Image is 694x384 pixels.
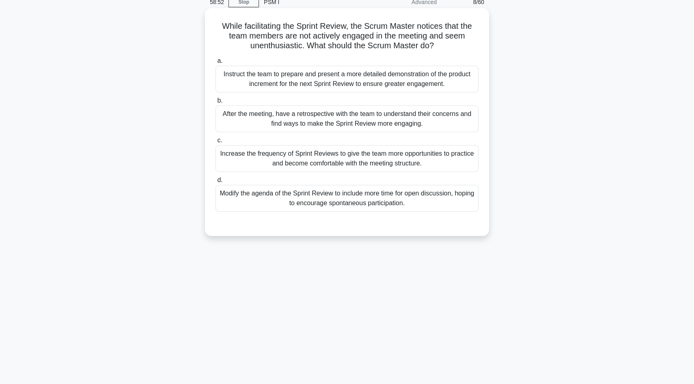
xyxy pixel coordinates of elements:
span: a. [217,57,222,64]
div: Increase the frequency of Sprint Reviews to give the team more opportunities to practice and beco... [216,145,478,172]
span: b. [217,97,222,104]
div: Instruct the team to prepare and present a more detailed demonstration of the product increment f... [216,66,478,92]
span: c. [217,137,222,144]
div: Modify the agenda of the Sprint Review to include more time for open discussion, hoping to encour... [216,185,478,212]
span: d. [217,176,222,183]
div: After the meeting, have a retrospective with the team to understand their concerns and find ways ... [216,105,478,132]
h5: While facilitating the Sprint Review, the Scrum Master notices that the team members are not acti... [215,21,479,51]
